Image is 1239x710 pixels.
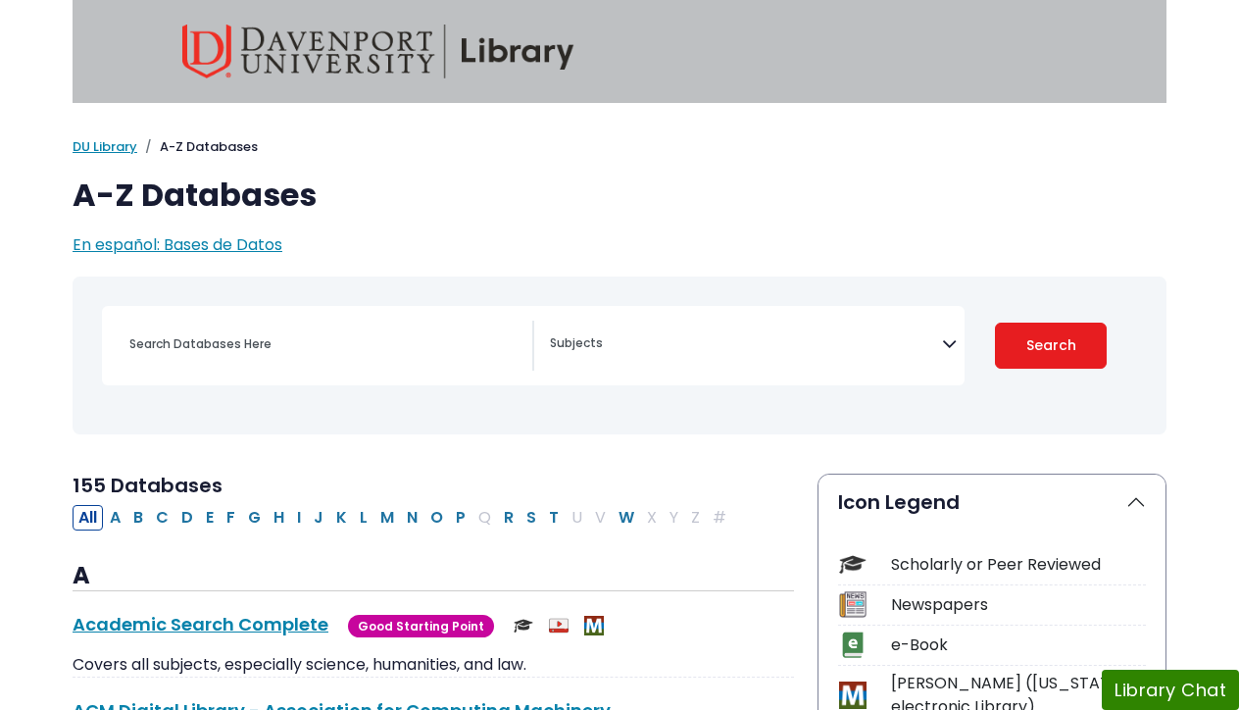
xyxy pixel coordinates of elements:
[584,616,604,635] img: MeL (Michigan electronic Library)
[550,337,942,353] textarea: Search
[424,505,449,531] button: Filter Results O
[839,591,866,618] img: Icon Newspapers
[221,505,241,531] button: Filter Results F
[73,137,1166,157] nav: breadcrumb
[330,505,353,531] button: Filter Results K
[118,330,532,358] input: Search database by title or keyword
[348,615,494,637] span: Good Starting Point
[150,505,174,531] button: Filter Results C
[543,505,565,531] button: Filter Results T
[291,505,307,531] button: Filter Results I
[268,505,290,531] button: Filter Results H
[891,634,1146,657] div: e-Book
[73,612,328,636] a: Academic Search Complete
[514,616,533,635] img: Scholarly or Peer Reviewed
[104,505,126,531] button: Filter Results A
[73,277,1166,434] nav: Search filters
[242,505,267,531] button: Filter Results G
[354,505,373,531] button: Filter Results L
[182,25,574,78] img: Davenport University Library
[73,562,794,591] h3: A
[498,505,520,531] button: Filter Results R
[839,551,866,578] img: Icon Scholarly or Peer Reviewed
[73,472,223,499] span: 155 Databases
[613,505,640,531] button: Filter Results W
[200,505,220,531] button: Filter Results E
[374,505,400,531] button: Filter Results M
[818,475,1165,530] button: Icon Legend
[450,505,471,531] button: Filter Results P
[127,505,149,531] button: Filter Results B
[73,505,103,531] button: All
[520,505,542,531] button: Filter Results S
[73,233,282,256] a: En español: Bases de Datos
[308,505,329,531] button: Filter Results J
[137,137,258,157] li: A-Z Databases
[1102,670,1239,710] button: Library Chat
[73,137,137,156] a: DU Library
[73,505,734,528] div: Alpha-list to filter by first letter of database name
[891,553,1146,577] div: Scholarly or Peer Reviewed
[73,177,1166,214] h1: A-Z Databases
[839,632,866,658] img: Icon e-Book
[839,682,866,708] img: Icon MeL (Michigan electronic Library)
[401,505,423,531] button: Filter Results N
[995,323,1107,369] button: Submit for Search Results
[891,593,1146,617] div: Newspapers
[73,653,794,677] p: Covers all subjects, especially science, humanities, and law.
[549,616,569,635] img: Audio & Video
[175,505,199,531] button: Filter Results D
